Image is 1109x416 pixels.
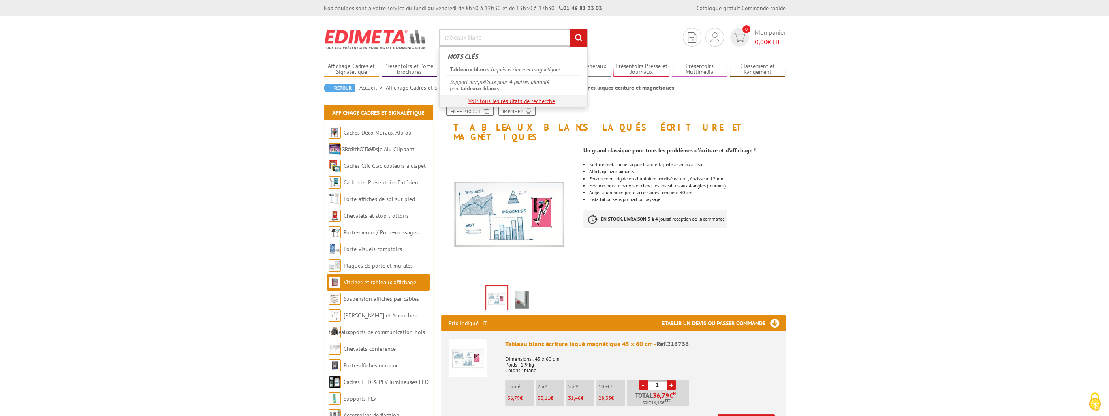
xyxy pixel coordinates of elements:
a: Fiche produit [446,107,494,116]
p: 10 et + [598,384,625,389]
a: [PERSON_NAME] et Accroches tableaux [329,312,417,336]
img: Edimeta [324,24,427,54]
h1: Tableaux blancs laqués écriture et magnétiques [435,107,792,142]
sup: HT [673,391,678,397]
span: 36,79 [653,392,669,399]
a: Cadres Clic-Clac couleurs à clapet [344,162,426,169]
span: € HT [755,37,786,47]
span: 36,79 [507,395,520,401]
img: Porte-affiches muraux [329,359,341,371]
li: Fixation murale par vis et chevilles invisibles aux 4 angles (fournies) [589,183,785,188]
img: Chevalets conférence [329,343,341,355]
a: Affichage Cadres et Signalétique [386,84,474,91]
a: Voir tous les résultats de recherche [468,97,555,105]
strong: 01 46 81 33 03 [559,4,602,12]
li: Surface métallique laquée blanc effaçable à sec ou à l’eau [589,162,785,167]
p: à réception de la commande [583,210,727,228]
strong: EN STOCK, LIVRAISON 3 à 4 jours [601,216,669,222]
a: Présentoirs et Porte-brochures [382,63,438,76]
img: Suspension affiches par câbles [329,293,341,305]
span: 0,00 [755,38,767,46]
img: Tableau blanc écriture laqué magnétique 45 x 60 cm [449,339,487,377]
p: Prix indiqué HT [449,315,487,331]
img: tableau_blanc_laque_magnetique_216738.jpg [441,146,578,283]
img: Porte-affiches de sol sur pied [329,193,341,205]
a: Accueil [359,84,386,91]
input: rechercher [570,29,587,47]
p: Total [629,392,689,406]
a: Retour [324,84,355,92]
p: Un grand classique pour tous les problèmes d’écriture et d’affichage ! [583,147,785,154]
div: Tableau blanc écriture laqué magnétique 45 x 60 cm - [505,339,778,349]
p: L'unité [507,384,534,389]
span: 44,15 [651,400,662,406]
a: Vitrines et tableaux affichage [344,279,416,286]
li: Installation sens portrait ou paysage [589,197,785,202]
a: Commande rapide [741,4,786,12]
span: Réf.216736 [656,340,689,348]
a: Chevalets conférence [344,345,396,352]
span: Mots clés [448,52,478,60]
span: 33,11 [538,395,550,401]
a: + [667,380,676,390]
span: Mon panier [755,28,786,47]
img: Cadres Clic-Clac couleurs à clapet [329,160,341,172]
a: Suspension affiches par câbles [344,295,419,302]
img: Vitrines et tableaux affichage [329,276,341,288]
p: 2 à 4 [538,384,564,389]
img: Cadres Deco Muraux Alu ou Bois [329,127,341,139]
div: Rechercher un produit ou une référence... [439,47,588,107]
a: Cadres Deco Muraux Alu ou [GEOGRAPHIC_DATA] [329,129,412,153]
p: 5 à 9 [568,384,594,389]
div: | [697,4,786,12]
a: Affichage Cadres et Signalétique [324,63,380,76]
img: Cookies (fenêtre modale) [1085,392,1105,412]
img: devis rapide [688,32,696,43]
span: 0 [742,25,750,33]
p: € [507,395,534,401]
a: Plaques de porte et murales [344,262,413,269]
a: Chevalets et stop trottoirs [344,212,409,219]
a: Porte-menus / Porte-messages [344,229,419,236]
img: Chevalets et stop trottoirs [329,210,341,222]
img: tableau_blanc_laque_magnetique_216736_2.jpg [512,287,532,312]
li: Encadrement rigide en aluminium anodisé naturel, épaisseur 12 mm [589,176,785,181]
span: Soit € [643,400,671,406]
img: Supports PLV [329,392,341,405]
img: devis rapide [733,33,745,42]
img: Cimaises et Accroches tableaux [329,309,341,322]
a: - [639,380,648,390]
a: Porte-affiches de sol sur pied [344,195,415,203]
a: Supports de communication bois [344,328,425,336]
span: 28,33 [598,395,611,401]
div: Nos équipes sont à votre service du lundi au vendredi de 8h30 à 12h30 et de 13h30 à 17h30 [324,4,602,12]
input: Rechercher un produit ou une référence... [439,29,588,47]
img: Cadres LED & PLV lumineuses LED [329,376,341,388]
img: Porte-visuels comptoirs [329,243,341,255]
img: tableau_blanc_laque_magnetique_216738.jpg [486,286,507,311]
button: Cookies (fenêtre modale) [1081,388,1109,416]
img: Plaques de porte et murales [329,259,341,272]
a: Porte-visuels comptoirs [344,245,402,253]
p: € [568,395,594,401]
a: Affichage Cadres et Signalétique [332,109,424,116]
a: Imprimer [498,107,536,116]
p: € [598,395,625,401]
a: Tableaux blancs laqués écriture et magnétiques [446,63,581,75]
a: Cadres et Présentoirs Extérieur [344,179,420,186]
sup: TTC [665,399,671,403]
li: Auget aluminium porte-accessoires longueur 30 cm [589,190,785,195]
img: Porte-menus / Porte-messages [329,226,341,238]
a: Cadres LED & PLV lumineuses LED [344,378,429,386]
span: € [669,392,673,399]
span: 31,46 [568,395,581,401]
a: Catalogue gratuit [697,4,740,12]
li: Tableaux blancs laqués écriture et magnétiques [556,84,674,92]
p: Dimensions : 45 x 60 cm Poids : 1,9 kg Coloris : blanc [505,351,778,373]
img: Cadres et Présentoirs Extérieur [329,176,341,189]
h3: Etablir un devis ou passer commande [662,315,786,331]
a: devis rapide 0 Mon panier 0,00€ HT [728,28,786,47]
a: Cadres Clic-Clac Alu Clippant [344,146,415,153]
em: tableaux blanc [460,85,497,92]
a: Classement et Rangement [730,63,786,76]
